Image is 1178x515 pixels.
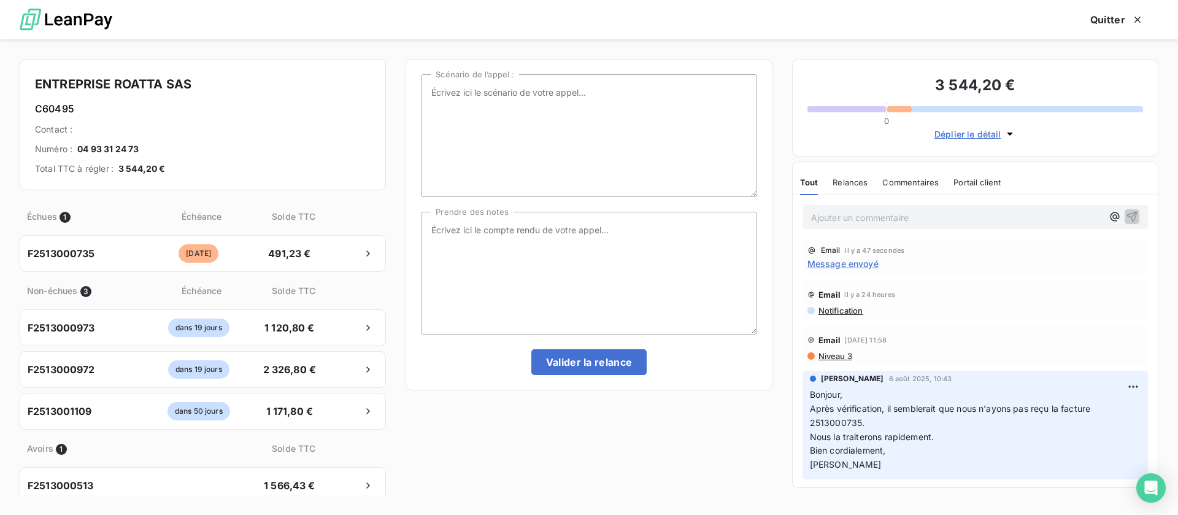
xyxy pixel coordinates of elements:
span: Email [818,335,841,345]
span: Niveau 3 [817,351,852,361]
h4: ENTREPRISE ROATTA SAS [35,74,371,94]
h3: 3 544,20 € [807,74,1143,99]
span: 6 août 2025, 10:43 [889,375,952,382]
span: 04 93 31 24 73 [77,143,139,155]
span: Après vérification, il semblerait que nous n'ayons pas reçu la facture 2513000735. [810,403,1093,428]
span: Commentaires [882,177,939,187]
span: 1 120,80 € [257,320,321,335]
span: Nous la traiterons rapidement. [810,432,934,442]
span: dans 50 jours [167,402,230,420]
span: il y a 47 secondes [845,247,904,254]
span: 2 326,80 € [257,362,321,377]
span: 1 171,80 € [257,404,321,419]
span: Échues [27,210,57,223]
img: logo LeanPay [20,3,112,37]
h6: C60495 [35,101,371,116]
span: [DATE] [179,244,218,263]
span: Déplier le détail [934,128,1001,141]
span: Non-échues [27,284,78,297]
span: Relances [833,177,868,187]
span: Tout [800,177,818,187]
span: 0 [884,116,889,126]
span: 1 [56,444,67,455]
span: Total TTC à régler : [35,163,114,175]
span: il y a 24 heures [844,291,895,298]
button: Quitter [1076,7,1158,33]
span: F2513000513 [28,478,94,493]
span: Contact : [35,123,72,136]
span: 3 544,20 € [118,163,166,175]
span: F2513000972 [28,362,95,377]
span: 3 [80,286,91,297]
span: Échéance [144,284,259,297]
span: Numéro : [35,143,72,155]
span: F2513001109 [28,404,92,419]
span: Solde TTC [261,442,326,455]
span: 1 [60,212,71,223]
span: Solde TTC [261,210,326,223]
span: F2513000735 [28,246,95,261]
span: Bien cordialement, [810,445,886,455]
span: Avoirs [27,442,53,455]
span: Portail client [953,177,1001,187]
span: dans 19 jours [168,360,229,379]
div: Open Intercom Messenger [1136,473,1166,503]
span: Bonjour, [810,389,842,400]
span: Notification [817,306,863,316]
span: Échéance [144,210,259,223]
span: dans 19 jours [168,319,229,337]
span: Solde TTC [261,284,326,297]
span: Email [821,247,841,254]
span: [PERSON_NAME] [821,373,884,384]
span: Email [818,290,841,300]
button: Déplier le détail [931,127,1020,141]
button: Valider la relance [531,349,647,375]
span: [DATE] 11:58 [844,336,887,344]
span: [PERSON_NAME] [810,459,882,470]
span: Message envoyé [807,257,879,270]
span: 1 566,43 € [257,478,321,493]
span: 491,23 € [257,246,321,261]
span: F2513000973 [28,320,95,335]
